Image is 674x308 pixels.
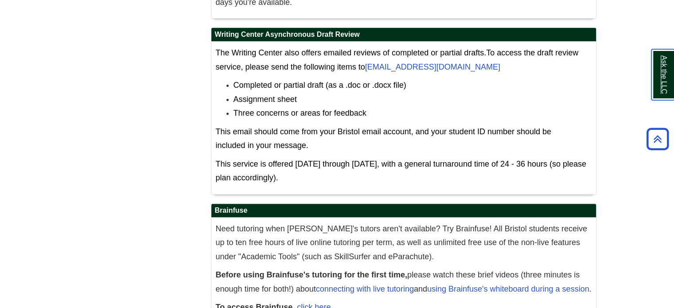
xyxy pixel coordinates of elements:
[643,133,672,145] a: Back to Top
[216,48,487,57] span: The Writing Center also offers emailed reviews of completed or partial drafts.
[216,270,592,293] span: please watch these brief videos (three minutes is enough time for both!) about and .
[427,285,589,293] a: using Brainfuse's whiteboard during a session
[316,285,414,293] a: connecting with live tutoring
[216,270,407,279] strong: Before using Brainfuse's tutoring for the first time,
[216,48,579,71] span: To access the draft review service, please send the following items to
[234,109,366,117] span: Three concerns or areas for feedback
[211,204,596,218] h2: Brainfuse
[365,62,500,71] a: [EMAIL_ADDRESS][DOMAIN_NAME]
[216,160,586,183] span: This service is offered [DATE] through [DATE], with a general turnaround time of 24 - 36 hours (s...
[211,28,596,42] h2: Writing Center Asynchronous Draft Review
[234,95,297,104] span: Assignment sheet
[216,224,587,261] span: Need tutoring when [PERSON_NAME]'s tutors aren't available? Try Brainfuse! All Bristol students r...
[216,127,551,150] span: This email should come from your Bristol email account, and your student ID number should be incl...
[234,81,406,90] span: Completed or partial draft (as a .doc or .docx file)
